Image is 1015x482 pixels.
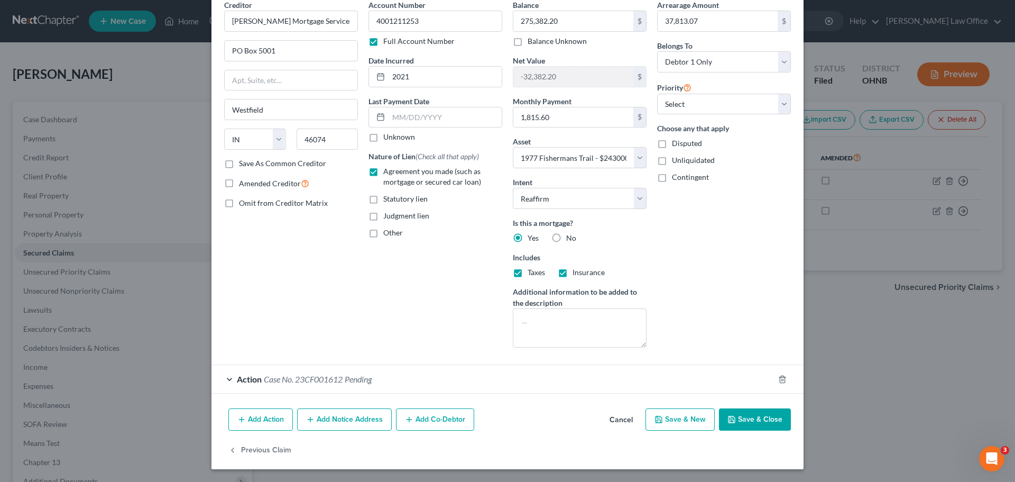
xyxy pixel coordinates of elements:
[228,439,291,461] button: Previous Claim
[368,96,429,107] label: Last Payment Date
[225,99,357,120] input: Enter city...
[239,179,301,188] span: Amended Creditor
[513,286,647,308] label: Additional information to be added to the description
[979,446,1004,471] iframe: Intercom live chat
[224,1,252,10] span: Creditor
[672,172,709,181] span: Contingent
[239,158,326,169] label: Save As Common Creditor
[297,408,392,431] button: Add Notice Address
[383,132,415,142] label: Unknown
[389,67,502,87] input: MM/DD/YYYY
[383,194,428,203] span: Statutory lien
[528,268,545,277] span: Taxes
[513,177,532,188] label: Intent
[672,156,715,165] span: Unliquidated
[513,107,633,128] input: 0.00
[297,129,358,150] input: Enter zip...
[383,211,429,220] span: Judgment lien
[658,11,778,31] input: 0.00
[345,374,372,384] span: Pending
[513,217,647,229] label: Is this a mortgage?
[566,233,576,242] span: No
[778,11,790,31] div: $
[645,408,715,431] button: Save & New
[237,374,262,384] span: Action
[528,36,587,47] label: Balance Unknown
[513,55,545,66] label: Net Value
[383,228,403,237] span: Other
[389,107,502,128] input: MM/DD/YYYY
[225,41,357,61] input: Enter address...
[633,67,646,87] div: $
[1001,446,1009,454] span: 3
[368,151,479,162] label: Nature of Lien
[513,137,531,146] span: Asset
[513,252,647,263] label: Includes
[657,81,691,94] label: Priority
[719,408,791,431] button: Save & Close
[672,139,702,148] span: Disputed
[528,233,539,242] span: Yes
[513,11,633,31] input: 0.00
[601,410,641,431] button: Cancel
[657,123,791,134] label: Choose any that apply
[228,408,293,431] button: Add Action
[633,107,646,128] div: $
[416,152,479,161] span: (Check all that apply)
[573,268,605,277] span: Insurance
[239,198,328,207] span: Omit from Creditor Matrix
[657,41,693,50] span: Belongs To
[396,408,474,431] button: Add Co-Debtor
[513,67,633,87] input: 0.00
[224,11,358,32] input: Search creditor by name...
[264,374,343,384] span: Case No. 23CF001612
[383,167,481,186] span: Agreement you made (such as mortgage or secured car loan)
[368,11,502,32] input: --
[225,70,357,90] input: Apt, Suite, etc...
[513,96,571,107] label: Monthly Payment
[368,55,414,66] label: Date Incurred
[633,11,646,31] div: $
[383,36,455,47] label: Full Account Number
